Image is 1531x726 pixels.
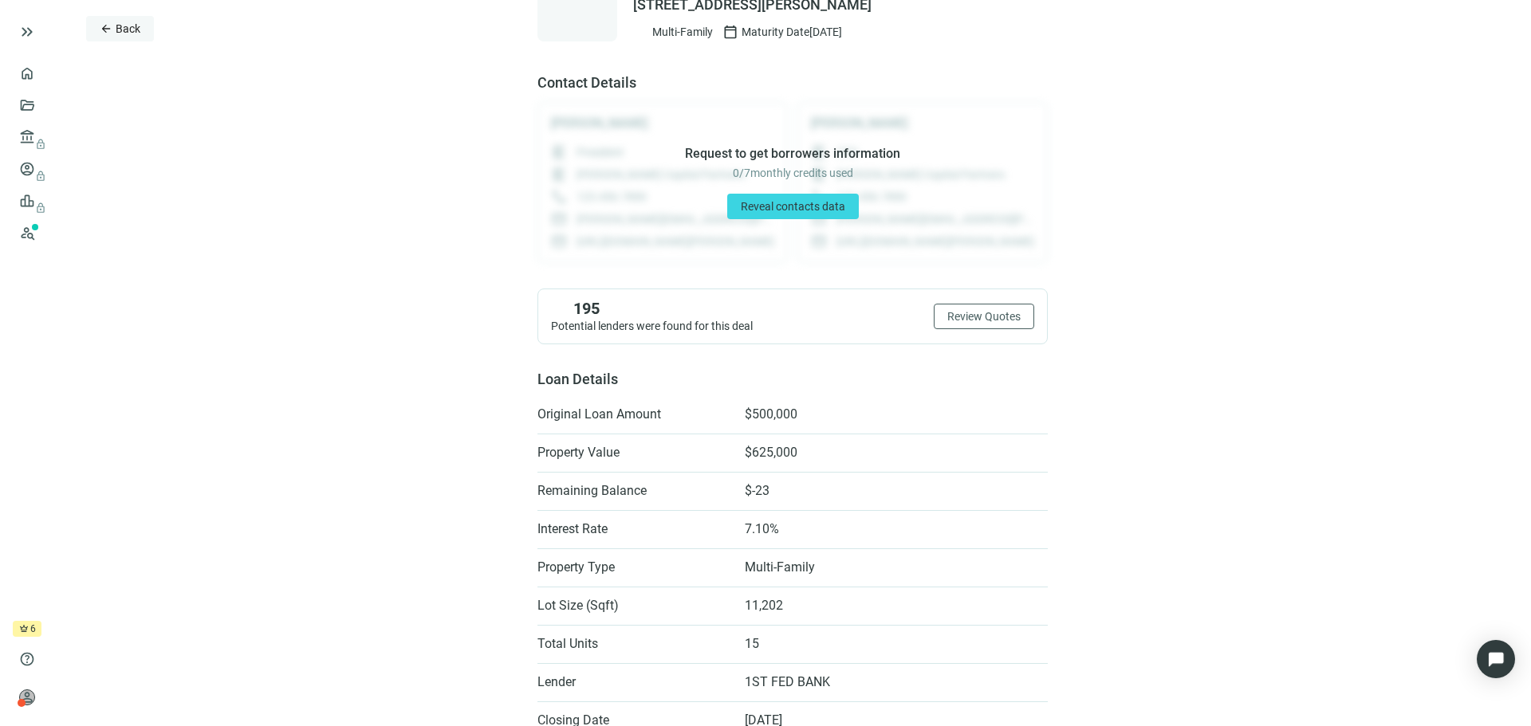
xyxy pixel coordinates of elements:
[537,559,729,575] span: Property Type
[722,24,738,40] span: calendar_today
[537,371,618,387] span: Loan Details
[745,445,797,461] span: $625,000
[745,483,769,499] span: $-23
[116,22,140,35] span: Back
[19,689,35,705] span: person
[537,674,729,690] span: Lender
[19,624,29,634] span: crown
[745,521,779,537] span: 7.10%
[18,22,37,41] button: keyboard_double_arrow_right
[573,299,600,318] span: 195
[745,636,759,652] span: 15
[733,165,853,181] span: 0 / 7 monthly credits used
[652,24,713,40] span: Multi-Family
[537,521,729,537] span: Interest Rate
[745,406,797,422] span: $500,000
[745,674,830,690] span: 1ST FED BANK
[537,406,729,422] span: Original Loan Amount
[537,445,729,461] span: Property Value
[947,310,1021,323] span: Review Quotes
[742,24,842,40] span: Maturity Date [DATE]
[741,200,845,213] span: Reveal contacts data
[685,146,900,162] span: Request to get borrowers information
[745,598,783,614] span: 11,202
[934,304,1034,329] button: Review Quotes
[100,22,112,35] span: arrow_back
[30,621,36,637] span: 6
[551,320,753,332] span: Potential lenders were found for this deal
[745,559,815,575] span: Multi-Family
[19,651,35,667] span: help
[537,483,729,499] span: Remaining Balance
[1477,640,1515,678] div: Open Intercom Messenger
[727,194,859,219] button: Reveal contacts data
[86,16,154,41] button: arrow_backBack
[537,598,729,614] span: Lot Size (Sqft)
[537,73,1048,92] span: Contact Details
[537,636,729,652] span: Total Units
